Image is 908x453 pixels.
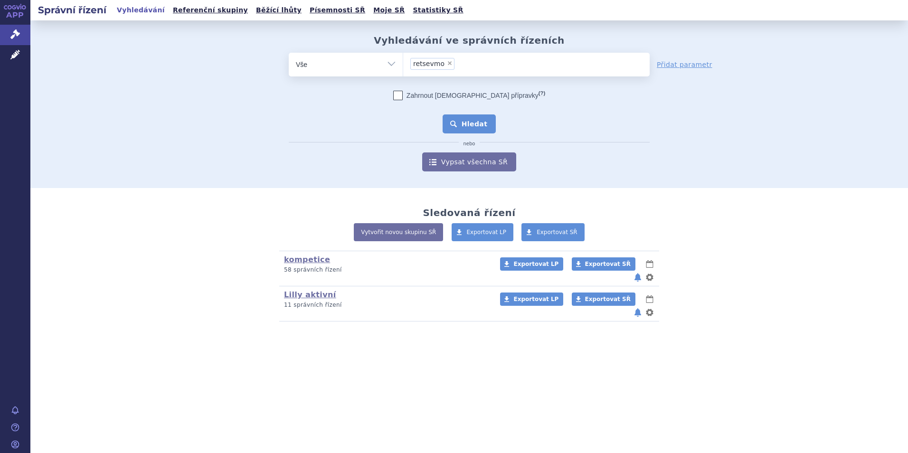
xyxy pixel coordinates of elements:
span: Exportovat LP [467,229,507,236]
input: retsevmo [457,57,502,69]
h2: Správní řízení [30,3,114,17]
a: Statistiky SŘ [410,4,466,17]
span: Exportovat SŘ [537,229,577,236]
span: Exportovat SŘ [585,261,631,267]
a: Přidat parametr [657,60,712,69]
button: nastavení [645,272,654,283]
a: Exportovat SŘ [572,293,635,306]
button: lhůty [645,258,654,270]
a: Písemnosti SŘ [307,4,368,17]
button: Hledat [443,114,496,133]
abbr: (?) [539,90,545,96]
a: Exportovat SŘ [521,223,585,241]
span: Exportovat LP [513,261,558,267]
a: Běžící lhůty [253,4,304,17]
label: Zahrnout [DEMOGRAPHIC_DATA] přípravky [393,91,545,100]
span: Exportovat SŘ [585,296,631,302]
i: nebo [459,141,480,147]
a: Exportovat LP [500,293,563,306]
button: nastavení [645,307,654,318]
h2: Sledovaná řízení [423,207,515,218]
a: Referenční skupiny [170,4,251,17]
a: kompetice [284,255,330,264]
p: 11 správních řízení [284,301,488,309]
a: Lilly aktivní [284,290,336,299]
p: 58 správních řízení [284,266,488,274]
a: Vytvořit novou skupinu SŘ [354,223,443,241]
a: Vyhledávání [114,4,168,17]
button: notifikace [633,307,643,318]
a: Moje SŘ [370,4,407,17]
h2: Vyhledávání ve správních řízeních [374,35,565,46]
span: Exportovat LP [513,296,558,302]
a: Exportovat LP [452,223,514,241]
span: retsevmo [413,60,445,67]
a: Exportovat LP [500,257,563,271]
a: Vypsat všechna SŘ [422,152,516,171]
a: Exportovat SŘ [572,257,635,271]
button: notifikace [633,272,643,283]
span: × [447,60,453,66]
button: lhůty [645,293,654,305]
